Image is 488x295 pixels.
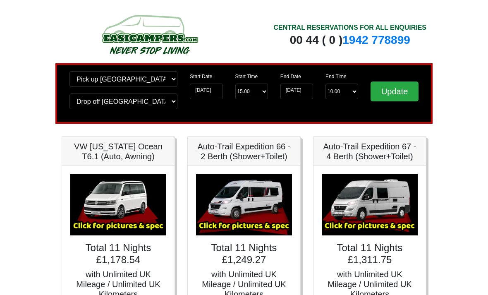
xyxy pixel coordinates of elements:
div: CENTRAL RESERVATIONS FOR ALL ENQUIRIES [273,23,426,33]
img: campers-checkout-logo.png [71,12,228,57]
h5: VW [US_STATE] Ocean T6.1 (Auto, Awning) [70,142,166,161]
input: Return Date [280,84,313,99]
label: End Time [325,73,347,80]
h4: Total 11 Nights £1,249.27 [196,242,292,266]
h4: Total 11 Nights £1,178.54 [70,242,166,266]
h5: Auto-Trail Expedition 67 - 4 Berth (Shower+Toilet) [322,142,418,161]
h4: Total 11 Nights £1,311.75 [322,242,418,266]
label: End Date [280,73,301,80]
a: 1942 778899 [342,34,410,46]
h5: Auto-Trail Expedition 66 - 2 Berth (Shower+Toilet) [196,142,292,161]
img: Auto-Trail Expedition 66 - 2 Berth (Shower+Toilet) [196,174,292,235]
div: 00 44 ( 0 ) [273,33,426,48]
label: Start Time [235,73,258,80]
img: Auto-Trail Expedition 67 - 4 Berth (Shower+Toilet) [322,174,418,235]
label: Start Date [190,73,212,80]
input: Update [371,82,419,101]
input: Start Date [190,84,222,99]
img: VW California Ocean T6.1 (Auto, Awning) [70,174,166,235]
